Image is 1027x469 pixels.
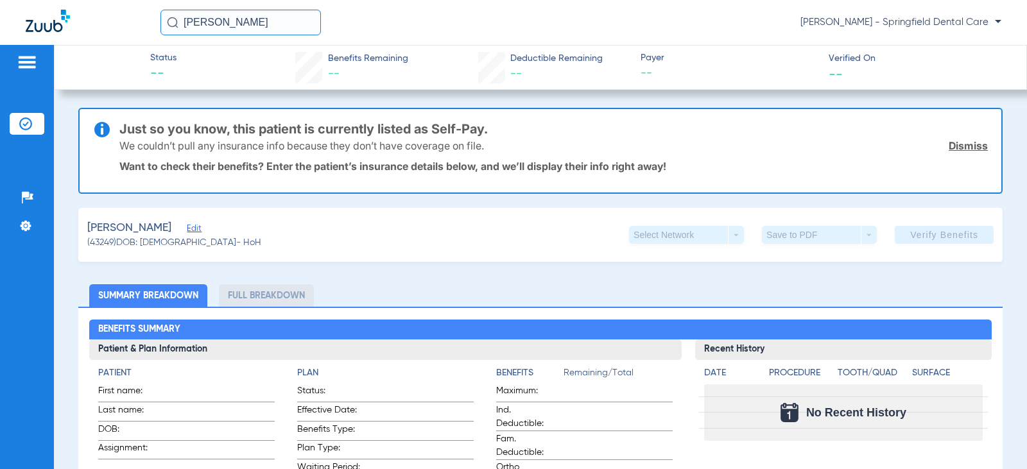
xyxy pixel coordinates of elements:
span: Status [150,51,177,65]
span: [PERSON_NAME] - Springfield Dental Care [800,16,1001,29]
p: We couldn’t pull any insurance info because they don’t have coverage on file. [119,139,484,152]
h4: Plan [297,366,474,380]
h4: Benefits [496,366,564,380]
img: Zuub Logo [26,10,70,32]
app-breakdown-title: Benefits [496,366,564,384]
h3: Recent History [695,339,991,360]
span: -- [641,65,818,81]
span: Last name: [98,404,161,421]
app-breakdown-title: Tooth/Quad [838,366,908,384]
h3: Just so you know, this patient is currently listed as Self-Pay. [119,123,988,135]
span: Ind. Deductible: [496,404,559,431]
span: Status: [297,384,360,402]
span: -- [328,68,340,80]
p: Want to check their benefits? Enter the patient’s insurance details below, and we’ll display thei... [119,160,988,173]
span: -- [829,67,843,80]
span: Effective Date: [297,404,360,421]
span: Benefits Remaining [328,52,408,65]
img: hamburger-icon [17,55,37,70]
app-breakdown-title: Date [704,366,758,384]
span: (43249) DOB: [DEMOGRAPHIC_DATA] - HoH [87,236,261,250]
span: Benefits Type: [297,423,360,440]
span: -- [150,65,177,83]
span: Edit [187,224,198,236]
span: First name: [98,384,161,402]
span: No Recent History [806,406,906,419]
span: -- [510,68,522,80]
h4: Patient [98,366,275,380]
span: Verified On [829,52,1006,65]
li: Summary Breakdown [89,284,207,307]
img: Calendar [781,403,798,422]
span: Plan Type: [297,441,360,459]
span: Payer [641,51,818,65]
img: Search Icon [167,17,178,28]
img: info-icon [94,122,110,137]
input: Search for patients [160,10,321,35]
h4: Procedure [769,366,833,380]
h4: Date [704,366,758,380]
h4: Tooth/Quad [838,366,908,380]
span: Fam. Deductible: [496,432,559,459]
span: Maximum: [496,384,559,402]
span: Deductible Remaining [510,52,603,65]
h4: Surface [912,366,982,380]
span: Remaining/Total [564,366,673,384]
h3: Patient & Plan Information [89,339,682,360]
span: [PERSON_NAME] [87,220,171,236]
span: Assignment: [98,441,161,459]
app-breakdown-title: Procedure [769,366,833,384]
a: Dismiss [949,139,988,152]
li: Full Breakdown [219,284,314,307]
h2: Benefits Summary [89,320,991,340]
span: DOB: [98,423,161,440]
app-breakdown-title: Surface [912,366,982,384]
